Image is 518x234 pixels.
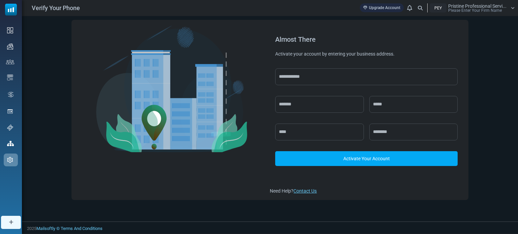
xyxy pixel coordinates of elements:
img: mailsoftly_icon_blue_white.svg [5,4,17,15]
a: Contact Us [293,188,317,194]
img: contacts-icon.svg [6,60,14,64]
img: landing_pages.svg [7,108,13,114]
img: support-icon.svg [7,125,13,131]
img: settings-icon.svg [7,157,13,163]
span: translation missing: en.layouts.footer.terms_and_conditions [61,226,103,231]
div: PEY [430,3,447,12]
a: Activate Your Account [275,151,457,166]
img: email-templates-icon.svg [7,74,13,80]
a: Upgrade Account [360,3,404,12]
img: workflow.svg [7,91,15,98]
a: Mailsoftly © [36,226,60,231]
div: Need Help? [270,188,463,195]
div: Almost There [275,36,457,43]
img: campaigns-icon.png [7,43,13,49]
footer: 2025 [22,222,518,234]
span: Pristine Professional Servi... [448,4,507,8]
img: dashboard-icon.svg [7,27,13,33]
a: Terms And Conditions [61,226,103,231]
span: Verify Your Phone [32,3,80,12]
a: PEY Pristine Professional Servi... Please Enter Your Firm Name [430,3,515,12]
div: Activate your account by entering your business address. [275,51,457,58]
span: Please Enter Your Firm Name [448,8,502,12]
